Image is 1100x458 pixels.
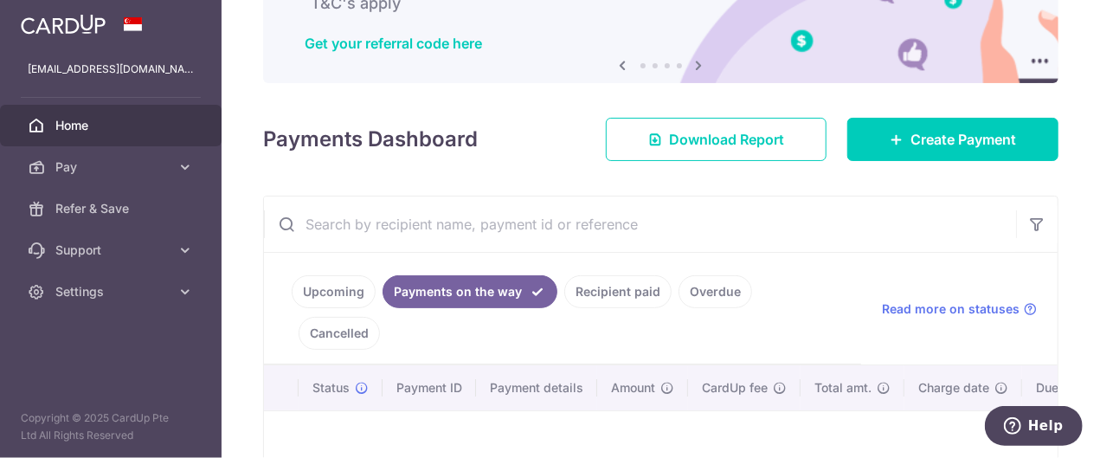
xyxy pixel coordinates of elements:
[1036,379,1088,397] span: Due date
[918,379,989,397] span: Charge date
[564,275,672,308] a: Recipient paid
[383,365,476,410] th: Payment ID
[611,379,655,397] span: Amount
[702,379,768,397] span: CardUp fee
[814,379,872,397] span: Total amt.
[264,197,1016,252] input: Search by recipient name, payment id or reference
[55,117,170,134] span: Home
[476,365,597,410] th: Payment details
[847,118,1058,161] a: Create Payment
[383,275,557,308] a: Payments on the way
[21,14,106,35] img: CardUp
[263,124,478,155] h4: Payments Dashboard
[55,158,170,176] span: Pay
[669,129,784,150] span: Download Report
[28,61,194,78] p: [EMAIL_ADDRESS][DOMAIN_NAME]
[910,129,1016,150] span: Create Payment
[55,283,170,300] span: Settings
[55,200,170,217] span: Refer & Save
[55,242,170,259] span: Support
[312,379,350,397] span: Status
[292,275,376,308] a: Upcoming
[985,406,1083,449] iframe: Opens a widget where you can find more information
[882,300,1020,318] span: Read more on statuses
[882,300,1037,318] a: Read more on statuses
[606,118,827,161] a: Download Report
[679,275,752,308] a: Overdue
[299,317,380,350] a: Cancelled
[305,35,482,52] a: Get your referral code here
